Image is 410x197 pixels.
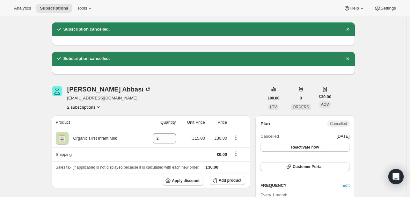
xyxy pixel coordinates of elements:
[231,150,241,157] button: Shipping actions
[270,105,277,109] span: LTV
[260,182,342,189] h2: FREQUENCY
[217,152,227,157] span: £0.00
[260,143,349,152] button: Reactivate now
[10,4,35,13] button: Analytics
[268,96,280,101] span: £90.00
[56,165,200,170] span: Sales tax (if applicable) is not displayed because it is calculated with each new order.
[172,178,200,183] span: Apply discount
[67,104,102,110] button: Product actions
[52,86,62,96] span: Rozita Abbasi
[343,25,352,34] button: Dismiss notification
[73,4,97,13] button: Tools
[296,94,306,103] button: 3
[342,182,349,189] span: Edit
[14,6,31,11] span: Analytics
[36,4,72,13] button: Subscriptions
[339,180,353,191] button: Edit
[40,6,68,11] span: Subscriptions
[206,165,218,170] span: £30.00
[210,176,245,185] button: Add product
[300,96,302,101] span: 3
[330,121,347,126] span: Cancelled
[56,132,69,145] img: product img
[343,54,352,63] button: Dismiss notification
[142,115,178,129] th: Quantity
[67,95,151,101] span: [EMAIL_ADDRESS][DOMAIN_NAME]
[178,115,207,129] th: Unit Price
[192,136,205,141] span: £15.00
[381,6,396,11] span: Settings
[52,115,142,129] th: Product
[69,135,117,142] div: Organic First Infant Milk
[291,145,319,150] span: Reactivate now
[260,162,349,171] button: Customer Portal
[319,94,332,100] span: £30.00
[321,102,329,107] span: AOV
[370,4,400,13] button: Settings
[260,133,279,140] span: Cancelled
[63,26,110,33] h2: Subscription cancelled.
[219,178,241,183] span: Add product
[231,134,241,141] button: Product actions
[350,6,359,11] span: Help
[264,94,283,103] button: £90.00
[260,120,270,127] h2: Plan
[207,115,229,129] th: Price
[77,6,87,11] span: Tools
[52,147,142,161] th: Shipping
[67,86,151,92] div: [PERSON_NAME] Abbasi
[293,105,309,109] span: ORDERS
[293,164,322,169] span: Customer Portal
[388,169,404,184] div: Open Intercom Messenger
[163,176,203,186] button: Apply discount
[63,55,110,62] h2: Subscription cancelled.
[340,4,369,13] button: Help
[214,136,227,141] span: £30.00
[337,133,350,140] span: [DATE]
